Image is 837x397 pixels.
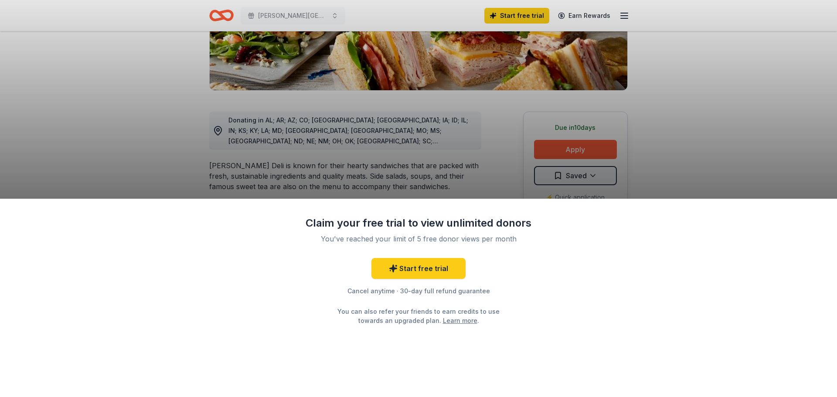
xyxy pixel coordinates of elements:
[371,258,466,279] a: Start free trial
[443,316,477,325] a: Learn more
[305,216,532,230] div: Claim your free trial to view unlimited donors
[305,286,532,296] div: Cancel anytime · 30-day full refund guarantee
[316,234,521,244] div: You've reached your limit of 5 free donor views per month
[330,307,507,325] div: You can also refer your friends to earn credits to use towards an upgraded plan. .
